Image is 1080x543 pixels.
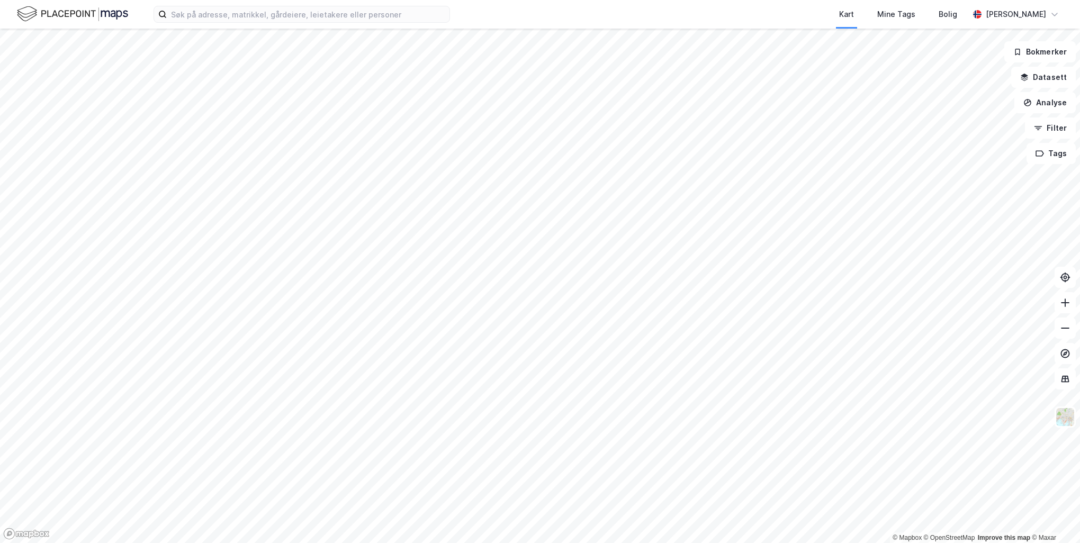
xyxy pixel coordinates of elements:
[1004,41,1076,62] button: Bokmerker
[1027,492,1080,543] iframe: Chat Widget
[839,8,854,21] div: Kart
[1025,117,1076,139] button: Filter
[877,8,915,21] div: Mine Tags
[924,534,975,541] a: OpenStreetMap
[1027,492,1080,543] div: Kontrollprogram for chat
[893,534,922,541] a: Mapbox
[939,8,957,21] div: Bolig
[978,534,1030,541] a: Improve this map
[986,8,1046,21] div: [PERSON_NAME]
[1011,67,1076,88] button: Datasett
[1027,143,1076,164] button: Tags
[1055,407,1075,427] img: Z
[17,5,128,23] img: logo.f888ab2527a4732fd821a326f86c7f29.svg
[3,528,50,540] a: Mapbox homepage
[1014,92,1076,113] button: Analyse
[167,6,449,22] input: Søk på adresse, matrikkel, gårdeiere, leietakere eller personer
